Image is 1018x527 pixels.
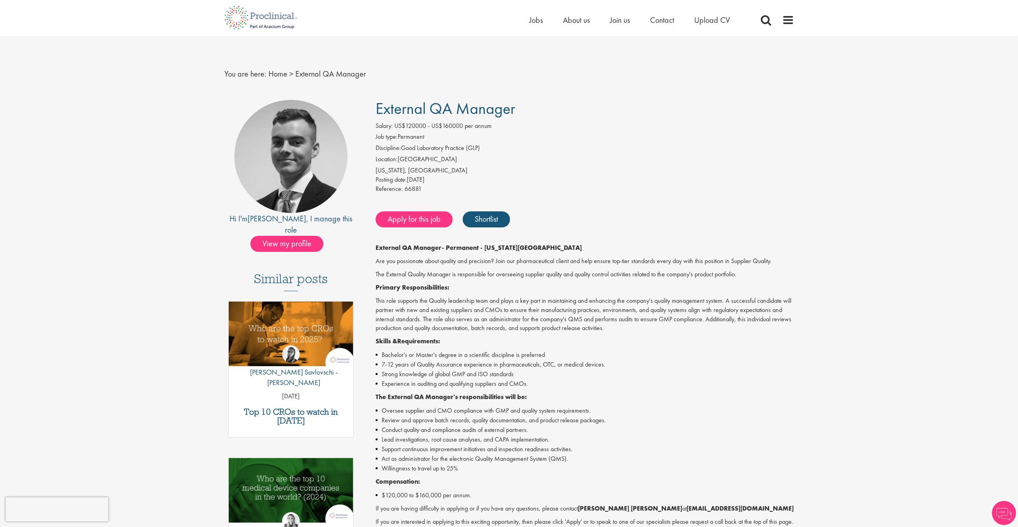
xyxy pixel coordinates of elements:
a: Theodora Savlovschi - Wicks [PERSON_NAME] Savlovschi - [PERSON_NAME] [229,345,354,391]
p: If you are interested in applying to this exciting opportunity, then please click 'Apply' or to s... [376,517,794,527]
strong: The External QA Manager's responsibilities will be: [376,393,527,401]
a: Jobs [529,15,543,25]
li: Willingness to travel up to 25% [376,464,794,473]
p: The External Quality Manager is responsible for overseeing supplier quality and quality control a... [376,270,794,279]
label: Job type: [376,132,398,142]
span: External QA Manager [295,69,366,79]
span: External QA Manager [376,98,515,119]
span: View my profile [250,236,323,252]
li: [GEOGRAPHIC_DATA] [376,155,794,166]
strong: Requirements: [397,337,440,345]
a: Shortlist [463,211,510,227]
strong: [EMAIL_ADDRESS][DOMAIN_NAME] [687,504,794,513]
span: Posting date: [376,175,407,184]
a: Contact [650,15,674,25]
strong: External QA Manager [376,243,442,252]
li: $120,000 to $160,000 per annum. [376,491,794,500]
label: Reference: [376,184,403,194]
label: Location: [376,155,398,164]
div: [US_STATE], [GEOGRAPHIC_DATA] [376,166,794,175]
li: Oversee supplier and CMO compliance with GMP and quality system requirements. [376,406,794,416]
iframe: reCAPTCHA [6,497,108,521]
li: Experience in auditing and qualifying suppliers and CMOs. [376,379,794,389]
label: Salary: [376,122,393,131]
span: > [289,69,293,79]
strong: - Permanent - [US_STATE][GEOGRAPHIC_DATA] [442,243,582,252]
li: Act as administrator for the electronic Quality Management System (QMS). [376,454,794,464]
strong: Primary Responsibilities: [376,283,449,292]
p: [PERSON_NAME] Savlovschi - [PERSON_NAME] [229,367,354,387]
a: View my profile [250,237,331,248]
li: Review and approve batch records, quality documentation, and product release packages. [376,416,794,425]
p: This role supports the Quality leadership team and plays a key part in maintaining and enhancing ... [376,296,794,333]
li: Support continuous improvement initiatives and inspection readiness activities. [376,444,794,454]
li: Lead investigations, root cause analyses, and CAPA implementation. [376,435,794,444]
a: [PERSON_NAME] [248,213,306,224]
img: imeage of recruiter Alex Bill [234,100,347,213]
li: 7-12 years of Quality Assurance experience in pharmaceuticals, OTC, or medical devices. [376,360,794,369]
div: [DATE] [376,175,794,184]
span: You are here: [224,69,266,79]
a: Apply for this job [376,211,453,227]
li: Strong knowledge of global GMP and ISO standards [376,369,794,379]
a: Link to a post [229,302,354,373]
li: Bachelor's or Master's degree in a scientific discipline is preferred [376,350,794,360]
a: Upload CV [694,15,730,25]
a: Join us [610,15,630,25]
li: Conduct quality and compliance audits of external partners. [376,425,794,435]
div: Hi I'm , I manage this role [224,213,358,236]
img: Theodora Savlovschi - Wicks [282,345,300,363]
strong: Skills & [376,337,397,345]
a: breadcrumb link [268,69,287,79]
a: Top 10 CROs to watch in [DATE] [233,407,349,425]
img: Top 10 Medical Device Companies 2024 [229,458,354,523]
a: About us [563,15,590,25]
img: Chatbot [992,501,1016,525]
label: Discipline: [376,144,401,153]
p: Are you passionate about quality and precision? Join our pharmaceutical client and help ensure to... [376,257,794,266]
span: 66881 [404,184,422,193]
li: Good Laboratory Practice (GLP) [376,144,794,155]
p: [DATE] [229,392,354,401]
strong: Compensation: [376,477,420,486]
li: Permanent [376,132,794,144]
p: If you are having difficulty in applying or if you have any questions, please contact at [376,504,794,513]
h3: Similar posts [254,272,328,291]
strong: [PERSON_NAME] [PERSON_NAME] [578,504,682,513]
img: Top 10 CROs 2025 | Proclinical [229,302,354,366]
span: US$120000 - US$160000 per annum [394,122,492,130]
